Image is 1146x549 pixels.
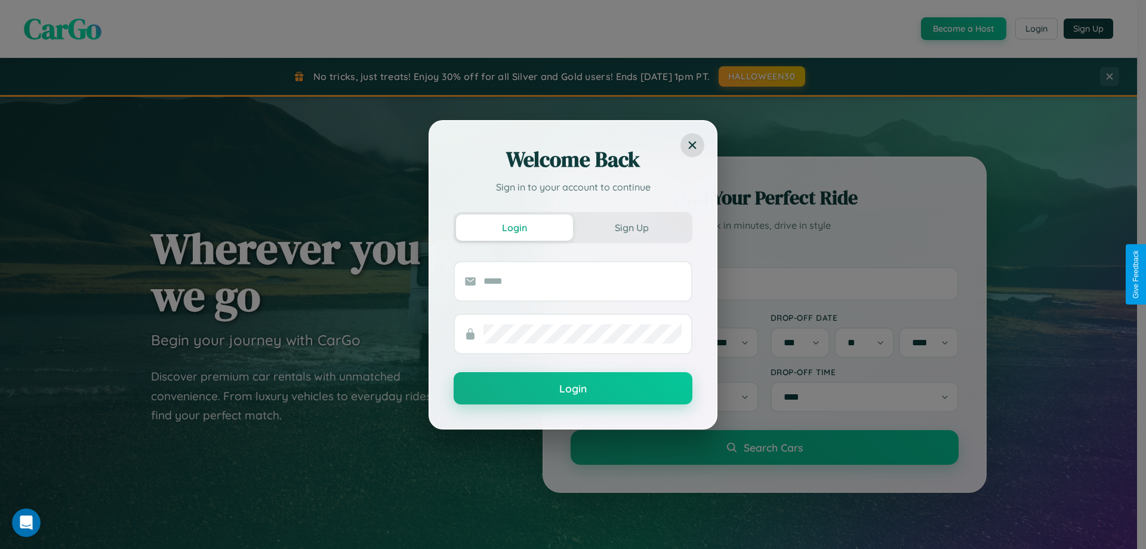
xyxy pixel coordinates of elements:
[456,214,573,241] button: Login
[454,145,692,174] h2: Welcome Back
[12,508,41,537] iframe: Intercom live chat
[454,372,692,404] button: Login
[573,214,690,241] button: Sign Up
[454,180,692,194] p: Sign in to your account to continue
[1132,250,1140,299] div: Give Feedback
